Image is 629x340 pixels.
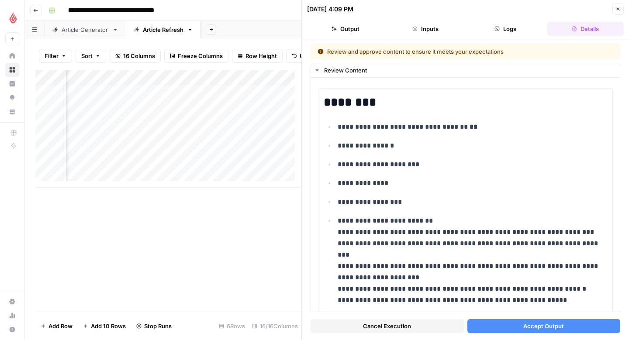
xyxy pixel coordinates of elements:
button: Add Row [35,319,78,333]
a: Home [5,49,19,63]
button: Accept Output [467,319,621,333]
a: Opportunities [5,91,19,105]
span: Row Height [245,52,277,60]
div: Review Content [324,66,615,75]
img: Lightspeed Logo [5,10,21,26]
button: Stop Runs [131,319,177,333]
a: Settings [5,295,19,309]
span: Filter [45,52,59,60]
div: 16/16 Columns [249,319,301,333]
button: Inputs [387,22,463,36]
div: 6 Rows [215,319,249,333]
button: Details [547,22,624,36]
button: Workspace: Lightspeed [5,7,19,29]
span: Add Row [48,322,73,330]
span: Stop Runs [144,322,172,330]
button: Undo [286,49,320,63]
div: Article Refresh [143,25,183,34]
span: 16 Columns [123,52,155,60]
button: 16 Columns [110,49,161,63]
button: Add 10 Rows [78,319,131,333]
button: Row Height [232,49,283,63]
span: Sort [81,52,93,60]
button: Review Content [311,63,620,77]
a: Usage [5,309,19,323]
button: Help + Support [5,323,19,337]
span: Freeze Columns [178,52,223,60]
button: Filter [39,49,72,63]
span: Accept Output [523,322,564,330]
a: Article Generator [45,21,126,38]
button: Output [307,22,384,36]
div: [DATE] 4:09 PM [307,5,353,14]
a: Insights [5,77,19,91]
span: Cancel Execution [363,322,411,330]
span: Add 10 Rows [91,322,126,330]
a: Browse [5,63,19,77]
button: Cancel Execution [311,319,464,333]
a: Your Data [5,105,19,119]
button: Freeze Columns [164,49,228,63]
a: Article Refresh [126,21,200,38]
button: Logs [467,22,544,36]
div: Review and approve content to ensure it meets your expectations [318,47,559,56]
button: Sort [76,49,106,63]
div: Article Generator [62,25,109,34]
